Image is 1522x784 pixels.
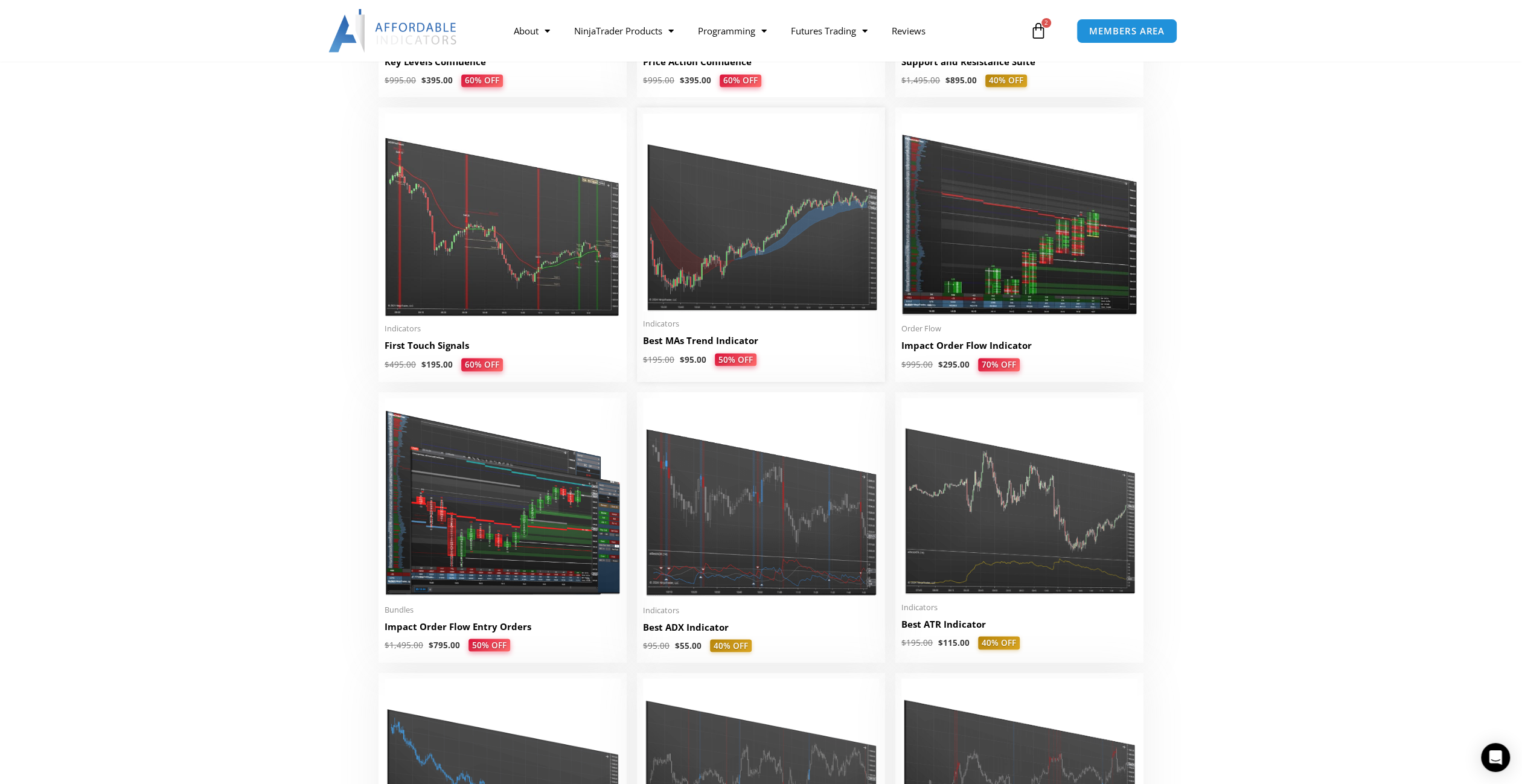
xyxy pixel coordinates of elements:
[901,339,1137,358] a: Impact Order Flow Indicator
[385,639,423,650] bdi: 1,495.00
[421,359,426,369] span: $
[1089,27,1165,36] span: MEMBERS AREA
[945,75,950,86] span: $
[901,113,1137,316] img: OrderFlow 2
[901,637,906,648] span: $
[421,75,453,86] bdi: 395.00
[901,56,1137,68] h2: Support and Resistance Suite
[901,617,1137,636] a: Best ATR Indicator
[643,56,879,74] a: Price Action Confluence
[429,639,460,650] bdi: 795.00
[938,359,943,369] span: $
[1041,18,1051,28] span: 2
[680,354,706,365] bdi: 95.00
[385,359,416,369] bdi: 495.00
[643,620,879,639] a: Best ADX Indicator
[901,359,906,369] span: $
[938,637,943,648] span: $
[643,620,879,633] h2: Best ADX Indicator
[385,620,621,633] h2: Impact Order Flow Entry Orders
[643,640,670,651] bdi: 95.00
[901,56,1137,74] a: Support and Resistance Suite
[643,319,879,329] span: Indicators
[385,75,389,86] span: $
[901,398,1137,595] img: Best ATR Indicator
[643,334,879,353] a: Best MAs Trend Indicator
[901,359,933,369] bdi: 995.00
[385,639,389,650] span: $
[328,9,458,53] img: LogoAI | Affordable Indicators – NinjaTrader
[1076,19,1177,43] a: MEMBERS AREA
[901,323,1137,334] span: Order Flow
[643,75,648,86] span: $
[385,113,621,316] img: First Touch Signals 1
[468,639,510,652] span: 50% OFF
[901,637,933,648] bdi: 195.00
[385,56,621,74] a: Key Levels Confluence
[978,358,1020,371] span: 70% OFF
[461,74,503,88] span: 60% OFF
[778,17,879,45] a: Futures Trading
[385,604,621,614] span: Bundles
[685,17,778,45] a: Programming
[461,358,503,371] span: 60% OFF
[643,334,879,347] h2: Best MAs Trend Indicator
[385,323,621,334] span: Indicators
[643,640,648,651] span: $
[643,398,879,598] img: Best ADX Indicator
[945,75,977,86] bdi: 895.00
[978,636,1020,649] span: 40% OFF
[643,354,674,365] bdi: 195.00
[385,339,621,352] h2: First Touch Signals
[1012,13,1065,48] a: 2
[561,17,685,45] a: NinjaTrader Products
[680,75,685,86] span: $
[385,620,621,639] a: Impact Order Flow Entry Orders
[879,17,937,45] a: Reviews
[720,74,761,88] span: 60% OFF
[675,640,680,651] span: $
[901,339,1137,352] h2: Impact Order Flow Indicator
[501,17,1026,45] nav: Menu
[901,75,940,86] bdi: 1,495.00
[421,75,426,86] span: $
[680,354,685,365] span: $
[643,605,879,615] span: Indicators
[985,74,1027,88] span: 40% OFF
[680,75,711,86] bdi: 395.00
[385,359,389,369] span: $
[385,56,621,68] h2: Key Levels Confluence
[385,339,621,358] a: First Touch Signals
[429,639,433,650] span: $
[715,353,756,366] span: 50% OFF
[385,398,621,597] img: Impact Order Flow Entry Orders
[675,640,702,651] bdi: 55.00
[901,617,1137,630] h2: Best ATR Indicator
[1481,743,1510,772] div: Open Intercom Messenger
[385,75,416,86] bdi: 995.00
[643,75,674,86] bdi: 995.00
[643,113,879,311] img: Best MAs Trend Indicator
[501,17,561,45] a: About
[643,354,648,365] span: $
[710,639,752,652] span: 40% OFF
[643,56,879,68] h2: Price Action Confluence
[901,602,1137,612] span: Indicators
[901,75,906,86] span: $
[938,637,970,648] bdi: 115.00
[938,359,970,369] bdi: 295.00
[421,359,453,369] bdi: 195.00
